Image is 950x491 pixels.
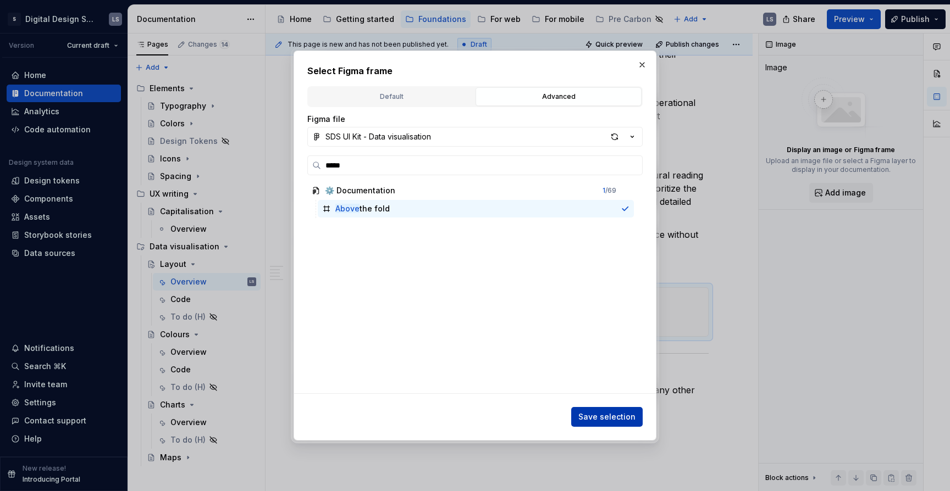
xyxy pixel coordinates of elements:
span: 1 [603,186,605,194]
div: ⚙️ Documentation [325,185,395,196]
div: Default [312,91,471,102]
div: the fold [335,203,390,214]
label: Figma file [307,114,345,125]
button: SDS UI Kit - Data visualisation [307,127,643,147]
mark: Above [335,204,360,213]
div: SDS UI Kit - Data visualisation [325,131,431,142]
h2: Select Figma frame [307,64,643,77]
div: Advanced [479,91,638,102]
button: Save selection [571,407,643,427]
span: Save selection [578,411,636,422]
div: / 69 [603,186,616,195]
